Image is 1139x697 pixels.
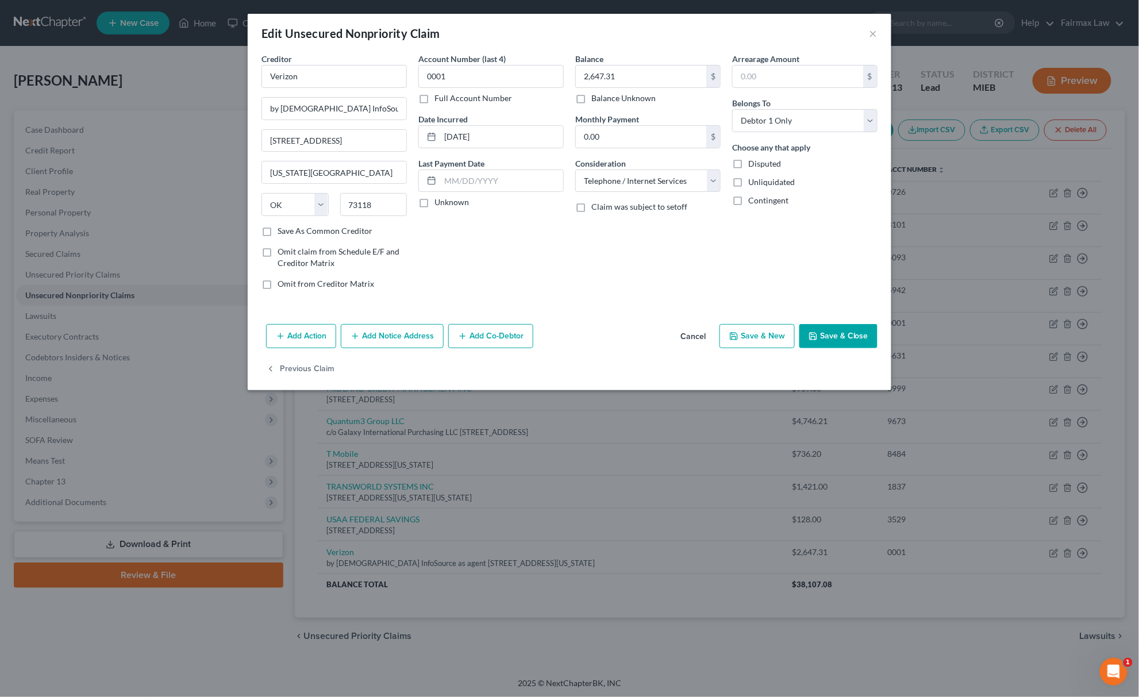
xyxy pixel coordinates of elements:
[869,26,878,40] button: ×
[719,324,795,348] button: Save & New
[261,65,407,88] input: Search creditor by name...
[266,357,334,382] button: Previous Claim
[418,113,468,125] label: Date Incurred
[748,159,781,168] span: Disputed
[418,157,484,170] label: Last Payment Date
[671,325,715,348] button: Cancel
[440,170,563,192] input: MM/DD/YYYY
[262,130,406,152] input: Apt, Suite, etc...
[706,126,720,148] div: $
[591,93,656,104] label: Balance Unknown
[418,53,506,65] label: Account Number (last 4)
[732,98,771,108] span: Belongs To
[261,54,292,64] span: Creditor
[262,161,406,183] input: Enter city...
[1123,658,1133,667] span: 1
[575,157,626,170] label: Consideration
[262,98,406,120] input: Enter address...
[448,324,533,348] button: Add Co-Debtor
[591,202,687,211] span: Claim was subject to setoff
[278,225,372,237] label: Save As Common Creditor
[434,93,512,104] label: Full Account Number
[748,195,788,205] span: Contingent
[732,53,799,65] label: Arrearage Amount
[341,324,444,348] button: Add Notice Address
[440,126,563,148] input: MM/DD/YYYY
[748,177,795,187] span: Unliquidated
[261,25,440,41] div: Edit Unsecured Nonpriority Claim
[340,193,407,216] input: Enter zip...
[278,247,399,268] span: Omit claim from Schedule E/F and Creditor Matrix
[863,66,877,87] div: $
[1100,658,1128,686] iframe: Intercom live chat
[575,113,639,125] label: Monthly Payment
[576,126,706,148] input: 0.00
[799,324,878,348] button: Save & Close
[733,66,863,87] input: 0.00
[278,279,374,288] span: Omit from Creditor Matrix
[418,65,564,88] input: XXXX
[434,197,469,208] label: Unknown
[732,141,810,153] label: Choose any that apply
[576,66,706,87] input: 0.00
[575,53,603,65] label: Balance
[706,66,720,87] div: $
[266,324,336,348] button: Add Action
